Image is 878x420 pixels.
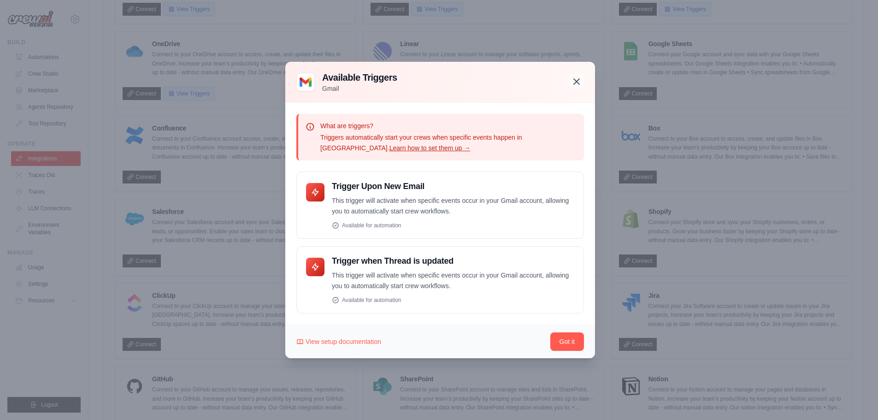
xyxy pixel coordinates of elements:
button: Got it [550,332,584,351]
span: View setup documentation [306,337,381,346]
a: View setup documentation [296,337,381,346]
p: This trigger will activate when specific events occur in your Gmail account, allowing you to auto... [332,270,574,291]
h3: Available Triggers [322,71,397,84]
div: Available for automation [332,296,574,304]
a: Learn how to set them up → [389,144,471,152]
h4: Trigger Upon New Email [332,181,574,192]
img: Gmail [296,73,315,91]
p: Gmail [322,84,397,93]
p: What are triggers? [320,121,577,130]
div: Available for automation [332,222,574,229]
p: This trigger will activate when specific events occur in your Gmail account, allowing you to auto... [332,195,574,217]
h4: Trigger when Thread is updated [332,256,574,266]
p: Triggers automatically start your crews when specific events happen in [GEOGRAPHIC_DATA]. [320,132,577,154]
